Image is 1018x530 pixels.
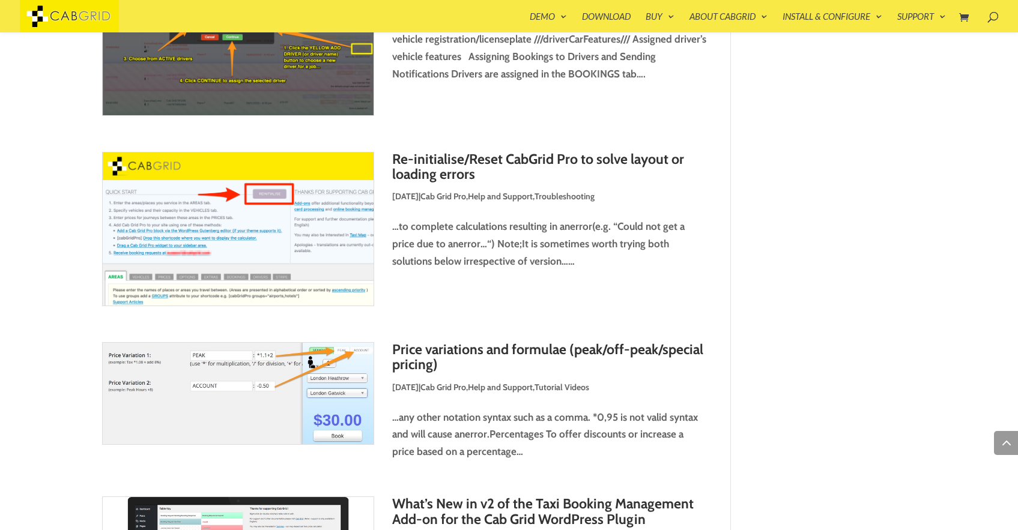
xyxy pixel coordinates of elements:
[392,220,685,267] span: …to complete calculations resulting in an (e.g. “Could not get a price due to an …“) Note; … …
[392,16,706,80] span: …Assigned driver’s vehicle colour ///driverCarReg/// Assigned driver’s vehicle registration plate...
[604,411,607,423] strong: ,
[535,191,595,202] a: Troubleshooting
[465,428,489,440] strong: error.
[102,342,374,445] img: Price variations and formulae (peak/off-peak/special pricing)
[468,191,533,202] a: Help and Support
[530,12,567,32] a: Demo
[458,238,480,250] strong: error
[102,152,374,306] img: Re-initialise/Reset CabGrid Pro to solve layout or loading errors
[392,495,694,527] a: What’s New in v2 of the Taxi Booking Management Add-on for the Cab Grid WordPress Plugin
[420,382,466,393] a: Cab Grid Pro
[392,151,684,182] a: Re-initialise/Reset CabGrid Pro to solve layout or loading errors
[392,238,669,267] strong: It is sometimes worth trying both solutions below irrespective of version
[392,191,419,202] span: [DATE]
[468,382,533,393] a: Help and Support
[392,341,703,373] a: Price variations and formulae (peak/off-peak/special pricing)
[897,12,946,32] a: Support
[102,379,707,405] p: | , ,
[783,12,882,32] a: Install & Configure
[646,12,674,32] a: Buy
[392,382,419,393] span: [DATE]
[582,12,631,32] a: Download
[476,33,509,45] strong: /license
[102,188,707,214] p: | , ,
[20,8,119,21] a: CabGrid Taxi Plugin
[535,382,589,393] a: Tutorial Videos
[689,12,768,32] a: About CabGrid
[392,411,698,458] span: …any other notation syntax such as a comma. *0 95 is not valid syntax and will cause an Percentag...
[570,220,592,232] strong: error
[420,191,466,202] a: Cab Grid Pro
